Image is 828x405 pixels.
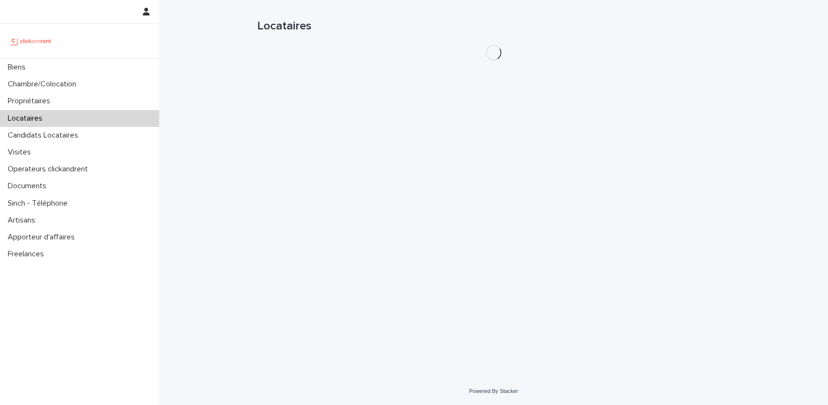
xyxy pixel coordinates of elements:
p: Operateurs clickandrent [4,165,96,174]
p: Artisans [4,216,43,225]
p: Chambre/Colocation [4,80,84,89]
h1: Locataires [257,19,730,33]
p: Freelances [4,250,52,259]
p: Documents [4,182,54,191]
p: Visites [4,148,39,157]
a: Powered By Stacker [469,388,518,394]
p: Candidats Locataires [4,131,86,140]
p: Locataires [4,114,50,123]
p: Sinch - Téléphone [4,199,75,208]
p: Propriétaires [4,97,58,106]
p: Biens [4,63,33,72]
p: Apporteur d'affaires [4,233,83,242]
img: UCB0brd3T0yccxBKYDjQ [8,31,55,51]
